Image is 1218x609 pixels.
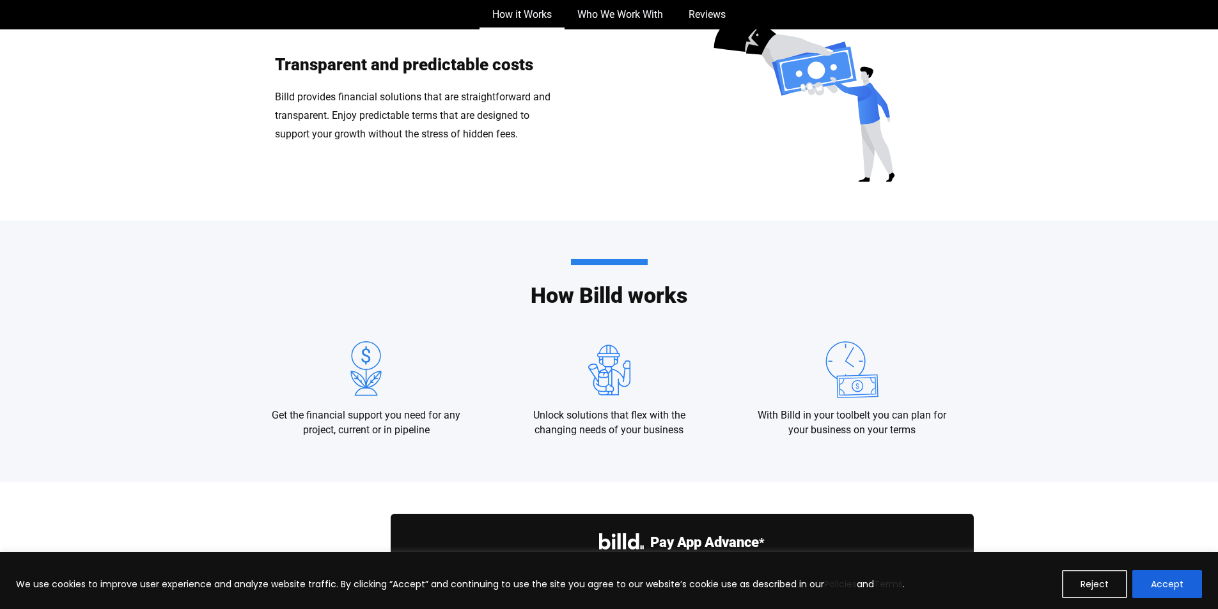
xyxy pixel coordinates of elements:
[1132,570,1202,598] button: Accept
[245,259,974,306] h2: How Billd works
[391,514,974,571] div: Pay App Advance
[824,578,857,590] a: Policies
[275,55,563,75] h2: Transparent and predictable costs
[270,408,462,437] p: Get the financial support you need for any project, current or in pipeline
[275,88,563,144] div: Billd provides financial solutions that are straightforward and transparent. Enjoy predictable te...
[874,578,903,590] a: Terms
[756,408,948,437] p: With Billd in your toolbelt you can plan for your business on your terms
[1062,570,1127,598] button: Reject
[513,408,705,437] p: Unlock solutions that flex with the changing needs of your business
[16,576,905,592] p: We use cookies to improve user experience and analyze website traffic. By clicking “Accept” and c...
